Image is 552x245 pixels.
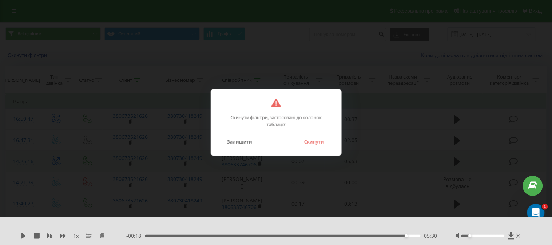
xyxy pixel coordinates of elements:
[469,234,472,237] div: Accessibility label
[230,107,322,128] p: Скинути фільтри, застосовані до колонок таблиці?
[126,232,145,240] span: - 00:18
[424,232,437,240] span: 05:30
[527,204,545,221] iframe: Intercom live chat
[542,204,548,210] span: 1
[223,137,256,146] button: Залишити
[301,137,328,146] button: Скинути
[405,234,408,237] div: Accessibility label
[73,232,79,240] span: 1 x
